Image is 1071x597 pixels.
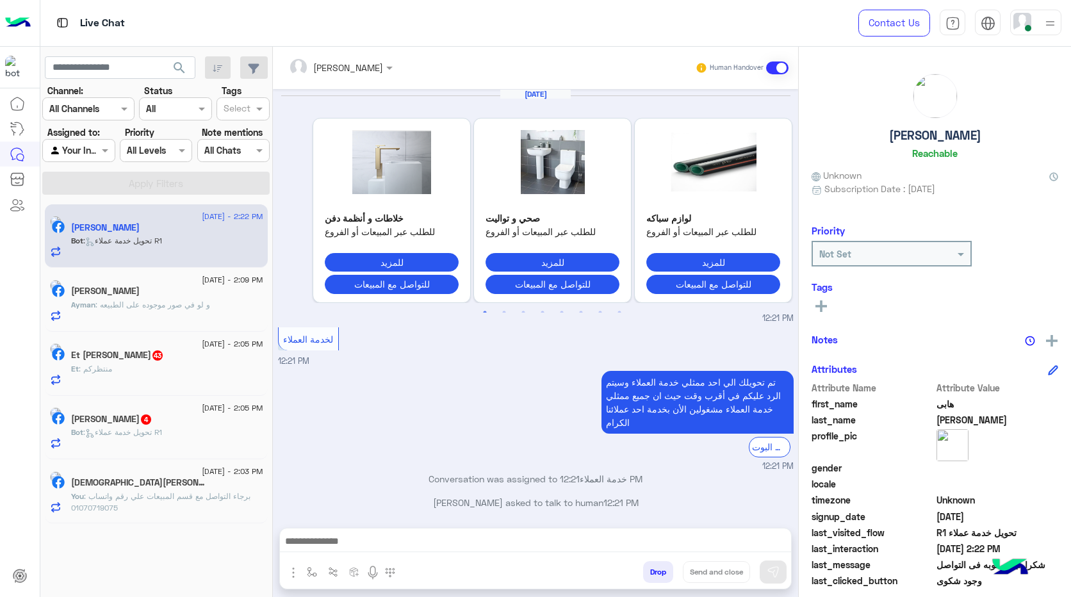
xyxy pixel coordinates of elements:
button: 5 of 4 [555,306,568,319]
img: add [1046,335,1058,347]
img: %D8%B5%D8%AD%D9%8A%20%D9%88%D8%AA%D9%88%D8%A7%D9%84%D9%8A%D8%AA.jpg [486,130,619,194]
p: 6/9/2025, 12:21 PM [601,371,794,434]
img: picture [50,407,61,419]
span: first_name [812,397,934,411]
img: picture [50,216,61,227]
label: Priority [125,126,154,139]
img: make a call [385,568,395,578]
label: Note mentions [202,126,263,139]
span: [DATE] - 2:05 PM [202,338,263,350]
button: 1 of 4 [478,306,491,319]
span: last_name [812,413,934,427]
img: hulul-logo.png [988,546,1033,591]
div: Select [222,101,250,118]
h5: هابى عادل [71,222,140,233]
span: 12:21 PM [603,497,639,508]
h5: [PERSON_NAME] [889,128,981,143]
small: Human Handover [710,63,764,73]
span: 12:21 PM [762,313,794,325]
span: للطلب عبر المبيعات أو الفروع [486,225,619,238]
span: 12:21 PM [560,473,642,484]
h6: Tags [812,281,1058,293]
img: Trigger scenario [328,567,338,577]
span: null [936,461,1059,475]
button: للمزيد [646,253,780,272]
button: للمزيد [325,253,459,272]
img: picture [50,280,61,291]
span: : تحويل خدمة عملاء R1 [83,427,162,437]
button: search [164,56,195,84]
label: Assigned to: [47,126,100,139]
span: منتظركم [79,364,112,373]
span: last_clicked_button [812,574,934,587]
span: last_visited_flow [812,526,934,539]
span: 2025-09-06T11:22:06.557Z [936,542,1059,555]
span: You [71,491,84,501]
span: 2025-09-05T19:43:27.505Z [936,510,1059,523]
label: Tags [222,84,241,97]
span: null [936,477,1059,491]
span: timezone [812,493,934,507]
span: وجود شكوى [936,574,1059,587]
span: [DATE] - 2:09 PM [202,274,263,286]
span: [DATE] - 2:03 PM [202,466,263,477]
img: picture [936,429,969,461]
h6: [DATE] [500,90,571,99]
button: 3 of 4 [517,306,530,319]
button: Send and close [683,561,750,583]
a: tab [940,10,965,37]
button: للمزيد [486,253,619,272]
span: 4 [141,414,151,425]
span: للطلب عبر المبيعات أو الفروع [325,225,459,238]
span: locale [812,477,934,491]
button: 4 of 4 [536,306,549,319]
img: send attachment [286,565,301,580]
p: خلاطات و أنظمة دفن [325,211,459,225]
img: Facebook [52,412,65,425]
img: %D8%B3%D8%A8%D8%A7%D9%83%D9%87.jpeg [646,130,780,194]
p: Conversation was assigned to خدمة العملاء [278,472,794,486]
span: Attribute Value [936,381,1059,395]
h5: Et Emad Isaac [71,350,164,361]
span: لخدمة العملاء [283,334,333,345]
button: للتواصل مع المبيعات [646,275,780,293]
span: هابى [936,397,1059,411]
span: عادل [936,413,1059,427]
button: select flow [302,561,323,582]
h5: Mohammed Osama [71,477,206,488]
img: picture [50,471,61,483]
button: 8 of 4 [613,306,626,319]
img: create order [349,567,359,577]
button: Trigger scenario [323,561,344,582]
img: select flow [307,567,317,577]
h6: Priority [812,225,845,236]
span: Bot [71,427,83,437]
img: send voice note [365,565,380,580]
label: Status [144,84,172,97]
img: picture [50,343,61,355]
span: Et [71,364,79,373]
p: Live Chat [80,15,125,32]
img: %D8%AE%D9%84%D8%A7%D8%B7%D8%A7%D8%AA.png [325,130,459,194]
img: profile [1042,15,1058,31]
img: Facebook [52,476,65,489]
button: Apply Filters [42,172,270,195]
span: شكرا فيه صعوبه فى التواصل [936,558,1059,571]
h6: Notes [812,334,838,345]
img: Facebook [52,220,65,233]
button: 6 of 4 [575,306,587,319]
span: للطلب عبر المبيعات أو الفروع [646,225,780,238]
span: برجاء التواصل مع قسم المبيعات علي رقم واتساب 01070719075 [71,491,250,512]
label: Channel: [47,84,83,97]
span: last_interaction [812,542,934,555]
span: last_message [812,558,934,571]
span: تحويل خدمة عملاء R1 [936,526,1059,539]
img: send message [767,566,780,578]
img: tab [981,16,995,31]
span: : تحويل خدمة عملاء R1 [83,236,162,245]
p: لوازم سباكه [646,211,780,225]
img: Logo [5,10,31,37]
img: Facebook [52,348,65,361]
span: [DATE] - 2:05 PM [202,402,263,414]
img: picture [913,74,957,118]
